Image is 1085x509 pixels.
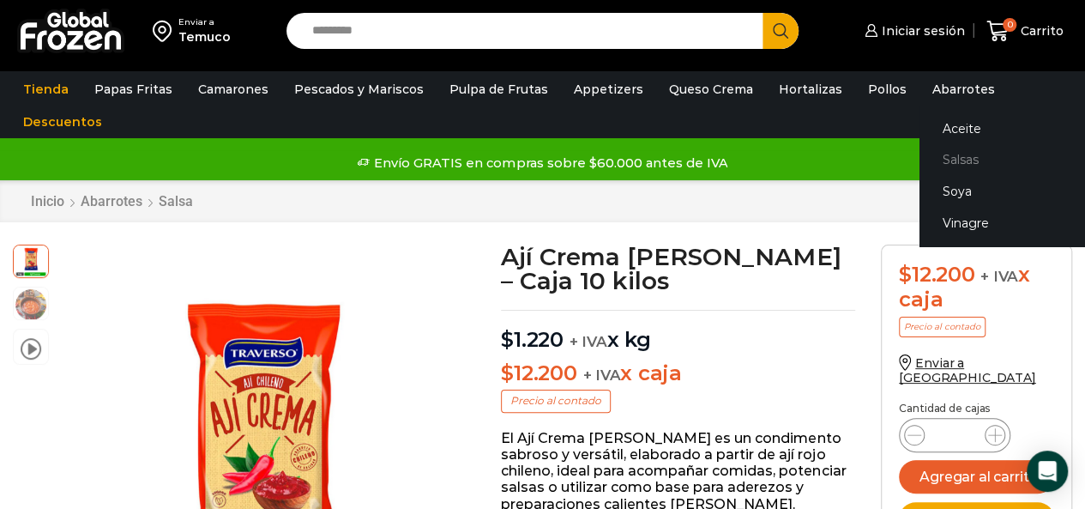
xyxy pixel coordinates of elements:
[660,73,762,106] a: Queso Crema
[14,288,48,322] span: aji
[980,268,1018,285] span: + IVA
[501,390,611,412] p: Precio al contado
[899,355,1036,385] a: Enviar a [GEOGRAPHIC_DATA]
[899,403,1054,415] p: Cantidad de cajas
[582,367,620,384] span: + IVA
[1003,18,1016,32] span: 0
[501,245,855,293] h1: Ají Crema [PERSON_NAME] – Caja 10 kilos
[982,11,1068,52] a: 0 Carrito
[15,73,77,106] a: Tienda
[924,73,1004,106] a: Abarrotes
[501,310,855,353] p: x kg
[30,193,194,209] nav: Breadcrumb
[178,16,231,28] div: Enviar a
[899,460,1054,494] button: Agregar al carrito
[158,193,194,209] a: Salsa
[86,73,181,106] a: Papas Fritas
[14,243,48,277] span: aji traverso
[899,263,1054,312] div: x caja
[501,327,564,352] bdi: 1.220
[859,73,915,106] a: Pollos
[763,13,799,49] button: Search button
[1016,22,1064,39] span: Carrito
[178,28,231,45] div: Temuco
[877,22,965,39] span: Iniciar sesión
[899,262,974,287] bdi: 12.200
[565,73,652,106] a: Appetizers
[286,73,432,106] a: Pescados y Mariscos
[501,327,514,352] span: $
[899,317,986,337] p: Precio al contado
[501,361,576,385] bdi: 12.200
[899,262,912,287] span: $
[80,193,143,209] a: Abarrotes
[938,423,971,447] input: Product quantity
[501,361,855,386] p: x caja
[153,16,178,45] img: address-field-icon.svg
[190,73,277,106] a: Camarones
[570,333,607,350] span: + IVA
[30,193,65,209] a: Inicio
[770,73,851,106] a: Hortalizas
[441,73,557,106] a: Pulpa de Frutas
[501,361,514,385] span: $
[860,14,965,48] a: Iniciar sesión
[15,106,111,138] a: Descuentos
[1027,451,1068,492] div: Open Intercom Messenger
